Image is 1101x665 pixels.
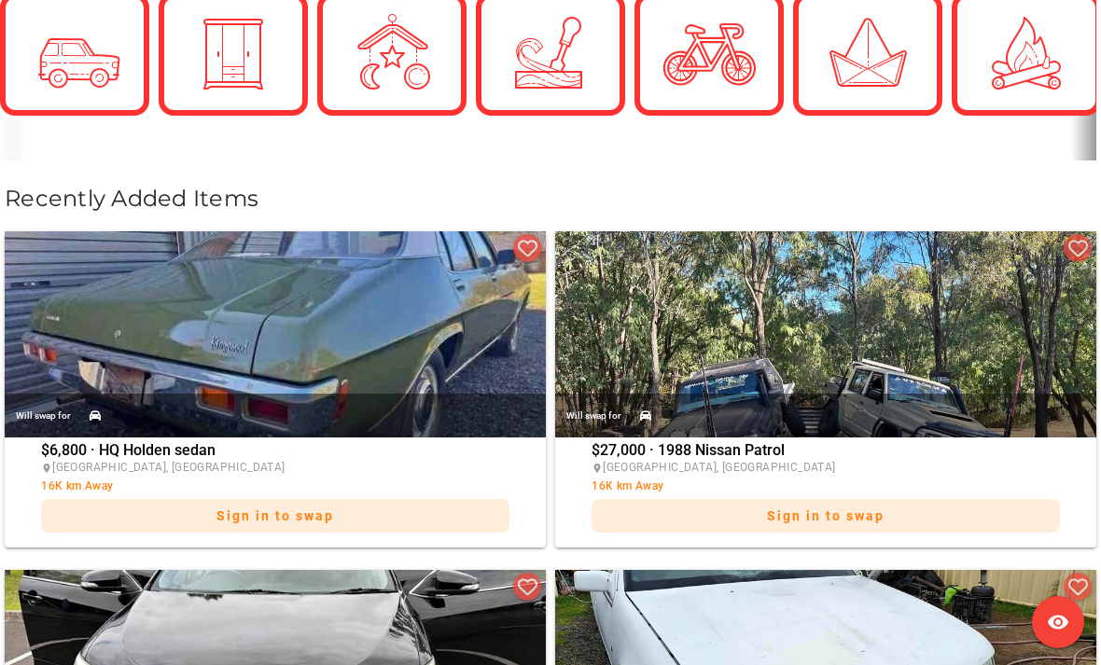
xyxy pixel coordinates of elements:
span: Sign in to swap [767,508,885,523]
img: nicholas.robertson%2Bfacebook%40swapu.com.au%2F9660968530615362%2F9660968530615362-photo-0.jpg [555,231,1096,437]
div: Will swap for [566,406,621,426]
a: Will swap for$27,000 · 1988 Nissan Patrol[GEOGRAPHIC_DATA], [GEOGRAPHIC_DATA]16K km AwaySign in t... [555,231,1096,547]
div: Will swap for [16,406,71,426]
span: Recently Added Items [5,185,258,212]
span: [GEOGRAPHIC_DATA], [GEOGRAPHIC_DATA] [603,461,835,474]
a: Will swap for$6,800 · HQ Holden sedan[GEOGRAPHIC_DATA], [GEOGRAPHIC_DATA]16K km AwaySign in to swap [5,231,546,547]
div: $6,800 · HQ Holden sedan [41,443,509,542]
div: $27,000 · 1988 Nissan Patrol [592,443,1060,542]
span: Sign in to swap [216,508,334,523]
span: 16K km Away [592,479,663,492]
span: 16K km Away [41,479,113,492]
i: place [41,463,52,474]
img: nicholas.robertson%2Bfacebook%40swapu.com.au%2F1279220837246842%2F1279220837246842-photo-0.jpg [5,231,546,437]
i: place [592,463,603,474]
i: visibility [1047,611,1069,633]
span: [GEOGRAPHIC_DATA], [GEOGRAPHIC_DATA] [52,461,285,474]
